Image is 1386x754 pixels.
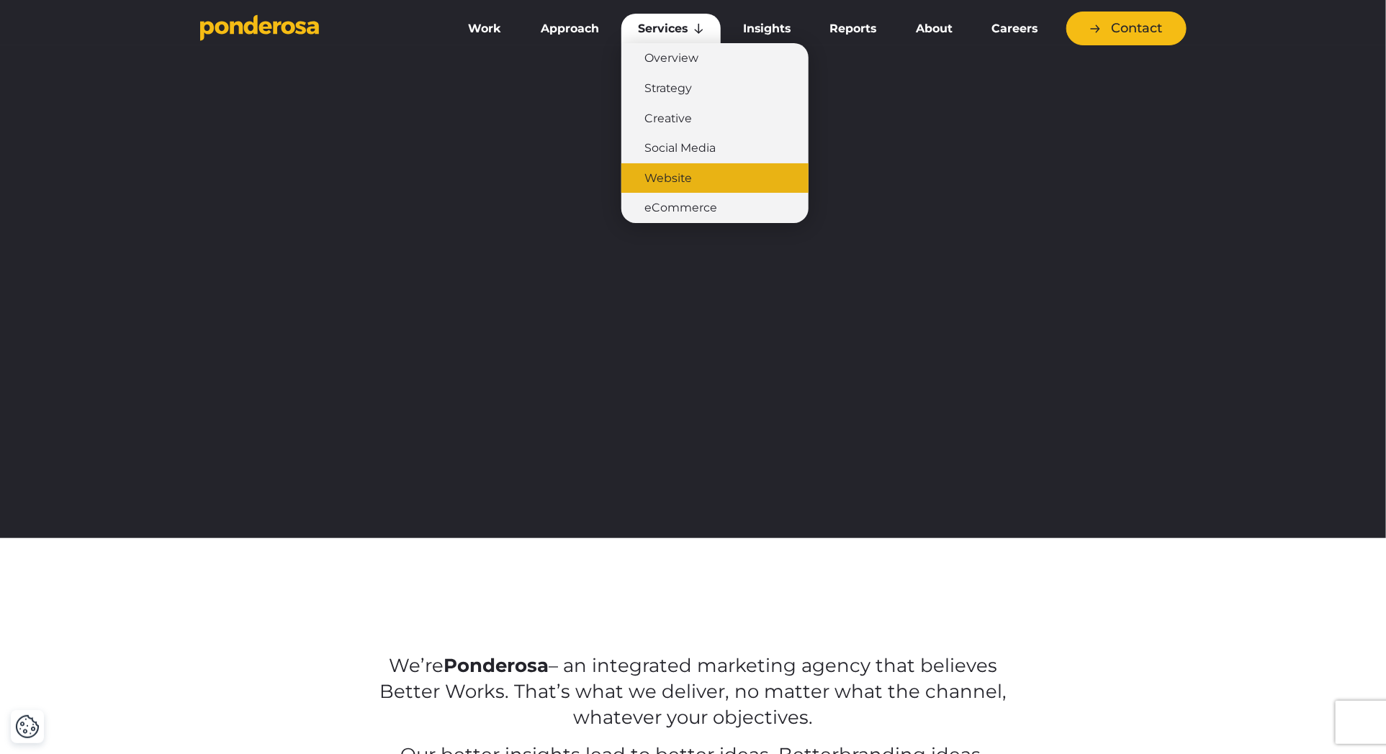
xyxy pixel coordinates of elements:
a: Work [452,14,518,44]
img: Revisit consent button [15,714,40,739]
a: Website [621,163,809,194]
a: Creative [621,104,809,134]
a: Social Media [621,133,809,163]
a: Insights [726,14,807,44]
p: We’re – an integrated marketing agency that believes Better Works. That’s what we deliver, no mat... [368,653,1018,731]
a: Strategy [621,73,809,104]
button: Cookie Settings [15,714,40,739]
a: Contact [1066,12,1187,45]
a: About [899,14,969,44]
a: eCommerce [621,193,809,223]
strong: Ponderosa [444,654,549,677]
a: Overview [621,43,809,73]
a: Careers [975,14,1054,44]
a: Services [621,14,721,44]
a: Go to homepage [200,14,431,43]
a: Approach [524,14,616,44]
a: Reports [814,14,894,44]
